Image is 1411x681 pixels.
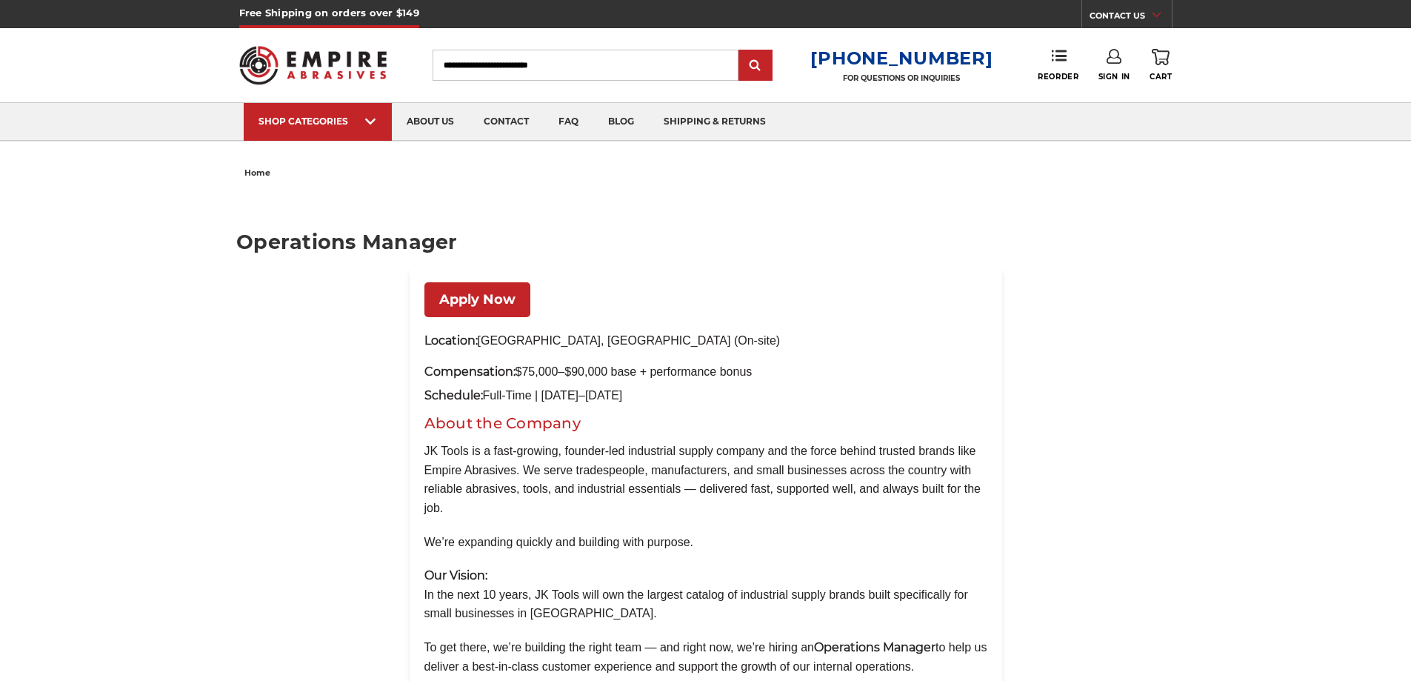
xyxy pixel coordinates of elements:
strong: Operations Manager [814,640,935,654]
strong: Our Vision: [424,568,487,582]
img: Empire Abrasives [239,36,387,94]
strong: Schedule: [424,388,483,402]
span: Reorder [1038,72,1078,82]
h1: Operations Manager [236,232,1175,252]
p: FOR QUESTIONS OR INQUIRIES [810,73,993,83]
span: home [244,167,270,178]
p: To get there, we’re building the right team — and right now, we’re hiring an to help us deliver a... [424,638,987,676]
h2: About the Company [424,412,987,434]
a: CONTACT US [1090,7,1172,28]
p: Full-Time | [DATE]–[DATE] [424,386,987,405]
a: blog [593,103,649,141]
a: Reorder [1038,49,1078,81]
strong: Compensation: [424,365,516,379]
p: $75,000–$90,000 base + performance bonus [424,365,987,379]
a: contact [469,103,544,141]
a: shipping & returns [649,103,781,141]
p: [GEOGRAPHIC_DATA], [GEOGRAPHIC_DATA] (On-site) [424,332,987,350]
p: We’re expanding quickly and building with purpose. [424,533,987,552]
p: In the next 10 years, JK Tools will own the largest catalog of industrial supply brands built spe... [424,566,987,623]
input: Submit [741,51,770,81]
a: about us [392,103,469,141]
p: JK Tools is a fast-growing, founder-led industrial supply company and the force behind trusted br... [424,442,987,517]
strong: Location: [424,333,478,348]
a: Apply Now [424,282,530,317]
div: SHOP CATEGORIES [258,116,377,127]
a: Cart [1150,49,1172,82]
span: Sign In [1098,72,1130,82]
a: faq [544,103,593,141]
span: Cart [1150,72,1172,82]
a: [PHONE_NUMBER] [810,47,993,69]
